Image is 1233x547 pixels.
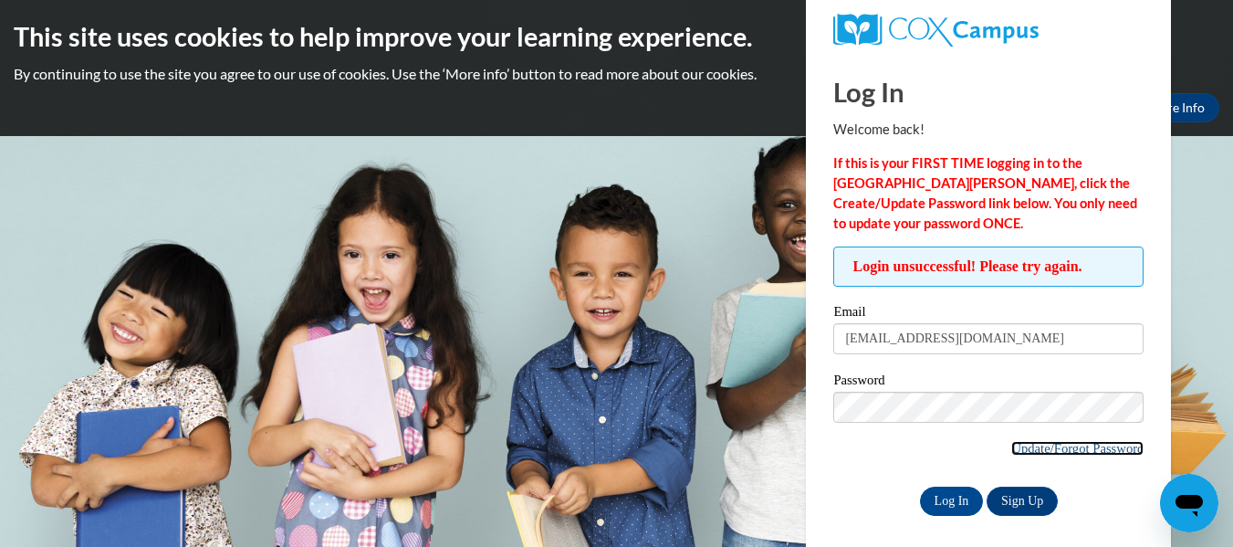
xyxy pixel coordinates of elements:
[833,14,1144,47] a: COX Campus
[14,64,1219,84] p: By continuing to use the site you agree to our use of cookies. Use the ‘More info’ button to read...
[920,487,984,516] input: Log In
[833,247,1144,287] span: Login unsuccessful! Please try again.
[14,18,1219,55] h2: This site uses cookies to help improve your learning experience.
[1160,474,1218,532] iframe: Button to launch messaging window
[833,305,1144,323] label: Email
[833,14,1038,47] img: COX Campus
[833,155,1137,231] strong: If this is your FIRST TIME logging in to the [GEOGRAPHIC_DATA][PERSON_NAME], click the Create/Upd...
[833,73,1144,110] h1: Log In
[987,487,1058,516] a: Sign Up
[833,120,1144,140] p: Welcome back!
[1011,441,1144,456] a: Update/Forgot Password
[833,373,1144,392] label: Password
[1134,93,1219,122] a: More Info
